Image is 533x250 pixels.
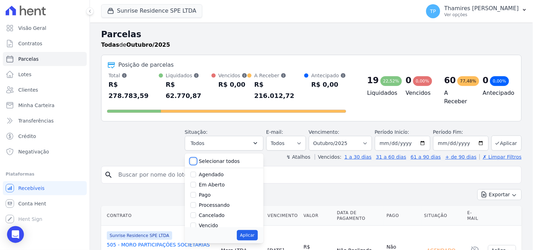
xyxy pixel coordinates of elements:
label: Em Aberto [199,182,225,187]
div: 0 [406,75,412,86]
div: 77,48% [457,76,479,86]
button: Aplicar [492,136,522,151]
div: Total [109,72,159,79]
span: Parcelas [18,55,39,63]
strong: Todas [101,41,119,48]
span: Visão Geral [18,25,46,32]
span: Todos [191,139,204,147]
button: Sunrise Residence SPE LTDA [101,4,202,18]
h2: Parcelas [101,28,522,41]
div: 19 [367,75,379,86]
i: search [104,171,113,179]
span: Negativação [18,148,49,155]
span: Recebíveis [18,185,45,192]
input: Buscar por nome do lote ou do cliente [114,168,519,182]
a: Conta Hent [3,197,87,211]
a: 61 a 90 dias [411,154,441,160]
a: Contratos [3,37,87,51]
span: Minha Carteira [18,102,54,109]
a: 1 a 30 dias [345,154,372,160]
th: Pago [384,206,421,226]
p: de [101,41,170,49]
th: Vencimento [265,206,301,226]
div: 0 [483,75,489,86]
label: Selecionar todos [199,158,240,164]
label: Cancelado [199,212,225,218]
a: Minha Carteira [3,98,87,112]
div: R$ 216.012,72 [254,79,304,101]
a: Clientes [3,83,87,97]
span: TP [430,9,436,14]
div: Antecipado [311,72,346,79]
label: Vencido [199,223,218,228]
span: Sunrise Residence SPE LTDA [107,231,172,240]
label: Período Inicío: [375,129,409,135]
div: R$ 0,00 [311,79,346,90]
div: Liquidados [166,72,212,79]
div: R$ 278.783,59 [109,79,159,101]
p: Thamires [PERSON_NAME] [444,5,519,12]
h4: Antecipado [483,89,510,97]
div: Plataformas [6,170,84,178]
label: E-mail: [266,129,284,135]
h4: A Receber [444,89,472,106]
label: Pago [199,192,211,198]
a: Lotes [3,67,87,81]
th: Data de Pagamento [334,206,384,226]
span: Clientes [18,86,38,93]
a: 31 a 60 dias [376,154,406,160]
span: Crédito [18,133,36,140]
th: Valor [301,206,334,226]
label: Agendado [199,172,224,177]
div: R$ 0,00 [219,79,247,90]
label: Processando [199,202,230,208]
th: E-mail [464,206,485,226]
h4: Vencidos [406,89,433,97]
button: Exportar [477,189,522,200]
label: Vencidos: [315,154,342,160]
div: Posição de parcelas [118,61,174,69]
th: Situação [421,206,464,226]
span: Conta Hent [18,200,46,207]
label: Situação: [185,129,208,135]
span: Contratos [18,40,42,47]
button: Todos [185,136,264,151]
a: Crédito [3,129,87,143]
div: 60 [444,75,456,86]
div: R$ 62.770,87 [166,79,212,101]
a: + de 90 dias [446,154,477,160]
div: 0,00% [413,76,432,86]
div: Vencidos [219,72,247,79]
div: 22,52% [381,76,402,86]
th: Contrato [101,206,218,226]
a: Parcelas [3,52,87,66]
div: 0,00% [490,76,509,86]
div: Open Intercom Messenger [7,226,24,243]
div: A Receber [254,72,304,79]
label: Vencimento: [309,129,339,135]
a: ✗ Limpar Filtros [480,154,522,160]
strong: Outubro/2025 [126,41,170,48]
label: ↯ Atalhos [286,154,310,160]
a: Recebíveis [3,181,87,195]
button: Aplicar [237,230,258,241]
a: Transferências [3,114,87,128]
a: Negativação [3,145,87,159]
p: Ver opções [444,12,519,18]
span: Lotes [18,71,32,78]
label: Período Fim: [433,129,489,136]
span: Transferências [18,117,54,124]
button: TP Thamires [PERSON_NAME] Ver opções [421,1,533,21]
a: Visão Geral [3,21,87,35]
h4: Liquidados [367,89,395,97]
